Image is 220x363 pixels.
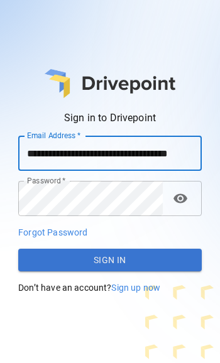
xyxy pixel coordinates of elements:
[18,249,202,271] button: Sign In
[27,175,65,186] label: Password
[45,69,175,98] img: main logo
[18,281,202,294] p: Don’t have an account?
[27,130,80,141] label: Email Address
[111,283,160,293] span: Sign up now
[18,111,202,126] p: Sign in to Drivepoint
[18,227,87,237] span: Forgot Password
[173,191,188,206] span: visibility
